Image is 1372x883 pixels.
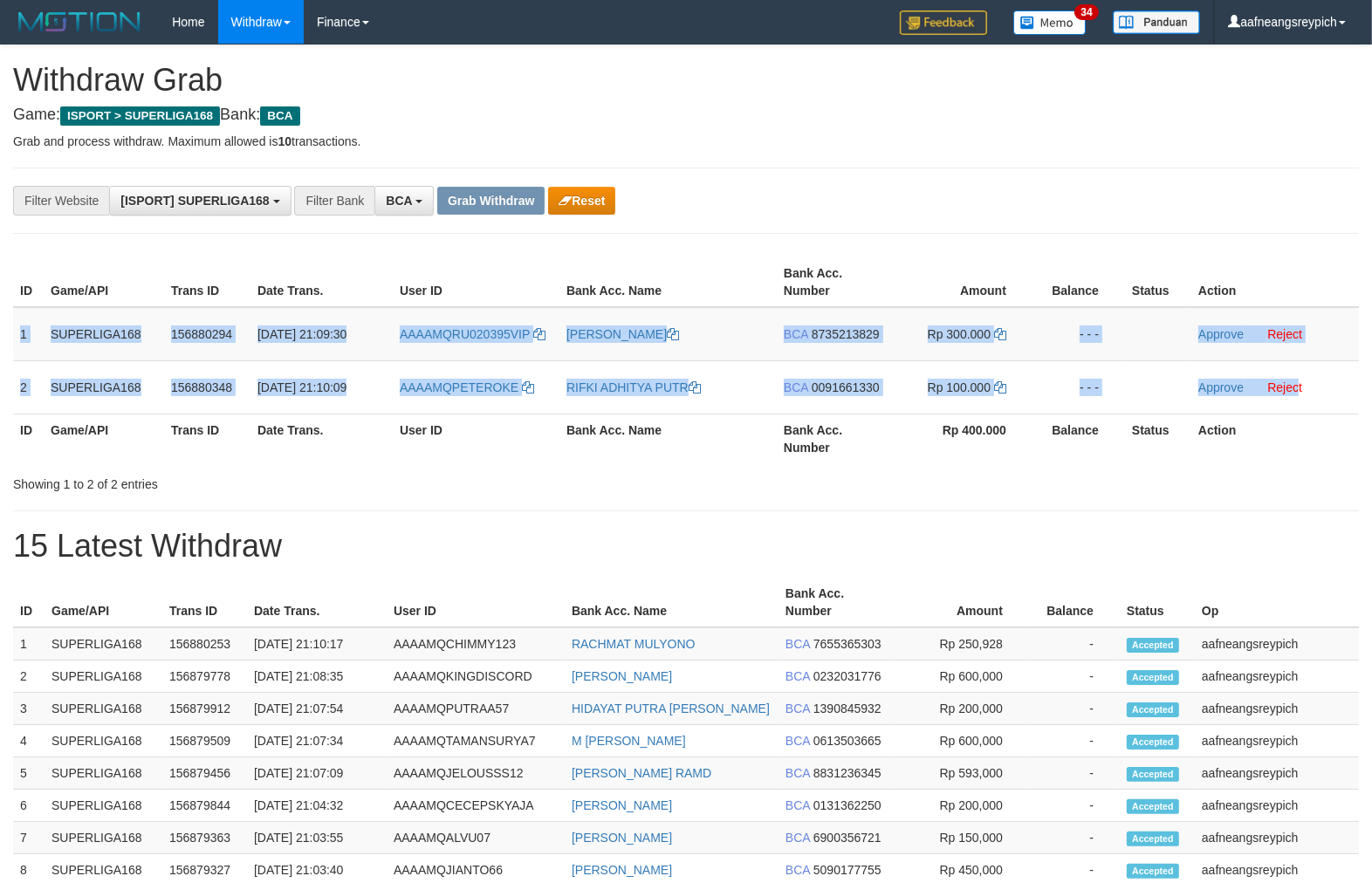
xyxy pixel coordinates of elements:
td: 156879509 [162,725,247,757]
th: User ID [387,578,565,627]
button: [ISPORT] SUPERLIGA168 [109,186,291,216]
span: Copy 8831236345 to clipboard [813,766,882,780]
th: Bank Acc. Number [777,414,894,463]
th: Trans ID [162,578,247,627]
td: SUPERLIGA168 [44,360,164,414]
td: - - - [1032,307,1125,361]
td: aafneangsreypich [1195,790,1359,822]
td: - [1029,757,1120,790]
span: [DATE] 21:09:30 [257,327,346,341]
td: aafneangsreypich [1195,693,1359,725]
td: 7 [13,822,45,854]
td: [DATE] 21:04:32 [247,790,387,822]
span: Copy 6900356721 to clipboard [813,831,882,845]
span: ISPORT > SUPERLIGA168 [60,106,220,126]
span: Accepted [1127,735,1179,750]
td: [DATE] 21:07:09 [247,757,387,790]
th: Action [1191,257,1359,307]
span: Accepted [1127,864,1179,879]
td: - [1029,725,1120,757]
span: 34 [1074,4,1098,20]
td: Rp 600,000 [893,725,1029,757]
th: Game/API [44,257,164,307]
td: AAAAMQALVU07 [387,822,565,854]
span: BCA [785,734,810,748]
span: BCA [260,106,299,126]
th: Balance [1032,414,1125,463]
td: SUPERLIGA168 [45,661,162,693]
span: BCA [785,637,810,651]
span: Accepted [1127,767,1179,782]
td: 1 [13,307,44,361]
td: 2 [13,360,44,414]
span: BCA [785,702,810,715]
span: Copy 0613503665 to clipboard [813,734,882,748]
td: AAAAMQPUTRAA57 [387,693,565,725]
td: Rp 600,000 [893,661,1029,693]
span: BCA [784,380,808,394]
a: Approve [1198,327,1244,341]
span: Accepted [1127,670,1179,685]
th: Rp 400.000 [894,414,1032,463]
td: Rp 150,000 [893,822,1029,854]
td: 156879363 [162,822,247,854]
div: Filter Website [13,186,109,216]
span: Accepted [1127,832,1179,846]
span: BCA [785,863,810,877]
td: [DATE] 21:08:35 [247,661,387,693]
td: - [1029,661,1120,693]
a: Copy 100000 to clipboard [994,380,1006,394]
th: Bank Acc. Name [559,257,777,307]
a: M [PERSON_NAME] [572,734,686,748]
a: Reject [1267,327,1302,341]
td: 3 [13,693,45,725]
td: 4 [13,725,45,757]
td: [DATE] 21:07:54 [247,693,387,725]
td: 6 [13,790,45,822]
td: 156879778 [162,661,247,693]
th: Game/API [44,414,164,463]
th: User ID [393,414,559,463]
a: [PERSON_NAME] [572,669,672,683]
p: Grab and process withdraw. Maximum allowed is transactions. [13,133,1359,150]
th: Trans ID [164,414,250,463]
td: AAAAMQKINGDISCORD [387,661,565,693]
img: Feedback.jpg [900,10,987,35]
span: Copy 5090177755 to clipboard [813,863,882,877]
td: [DATE] 21:07:34 [247,725,387,757]
a: Copy 300000 to clipboard [994,327,1006,341]
a: [PERSON_NAME] RAMD [572,766,711,780]
a: [PERSON_NAME] [572,831,672,845]
td: aafneangsreypich [1195,627,1359,661]
td: Rp 593,000 [893,757,1029,790]
div: Filter Bank [294,186,374,216]
h1: Withdraw Grab [13,63,1359,98]
td: SUPERLIGA168 [45,725,162,757]
span: Rp 300.000 [928,327,991,341]
td: AAAAMQCHIMMY123 [387,627,565,661]
span: AAAAMQPETEROKE [400,380,518,394]
th: Trans ID [164,257,250,307]
td: SUPERLIGA168 [45,627,162,661]
span: Copy 0131362250 to clipboard [813,798,882,812]
th: Date Trans. [247,578,387,627]
span: AAAAMQRU020395VIP [400,327,530,341]
td: aafneangsreypich [1195,725,1359,757]
td: - [1029,693,1120,725]
img: MOTION_logo.png [13,9,146,35]
td: AAAAMQJELOUSSS12 [387,757,565,790]
th: ID [13,578,45,627]
a: AAAAMQRU020395VIP [400,327,545,341]
th: Amount [894,257,1032,307]
td: [DATE] 21:10:17 [247,627,387,661]
div: Showing 1 to 2 of 2 entries [13,469,559,493]
img: panduan.png [1113,10,1200,34]
span: Copy 8735213829 to clipboard [812,327,880,341]
a: RACHMAT MULYONO [572,637,696,651]
td: 156880253 [162,627,247,661]
span: BCA [785,669,810,683]
th: Game/API [45,578,162,627]
th: Balance [1032,257,1125,307]
span: Accepted [1127,702,1179,717]
a: [PERSON_NAME] [566,327,679,341]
